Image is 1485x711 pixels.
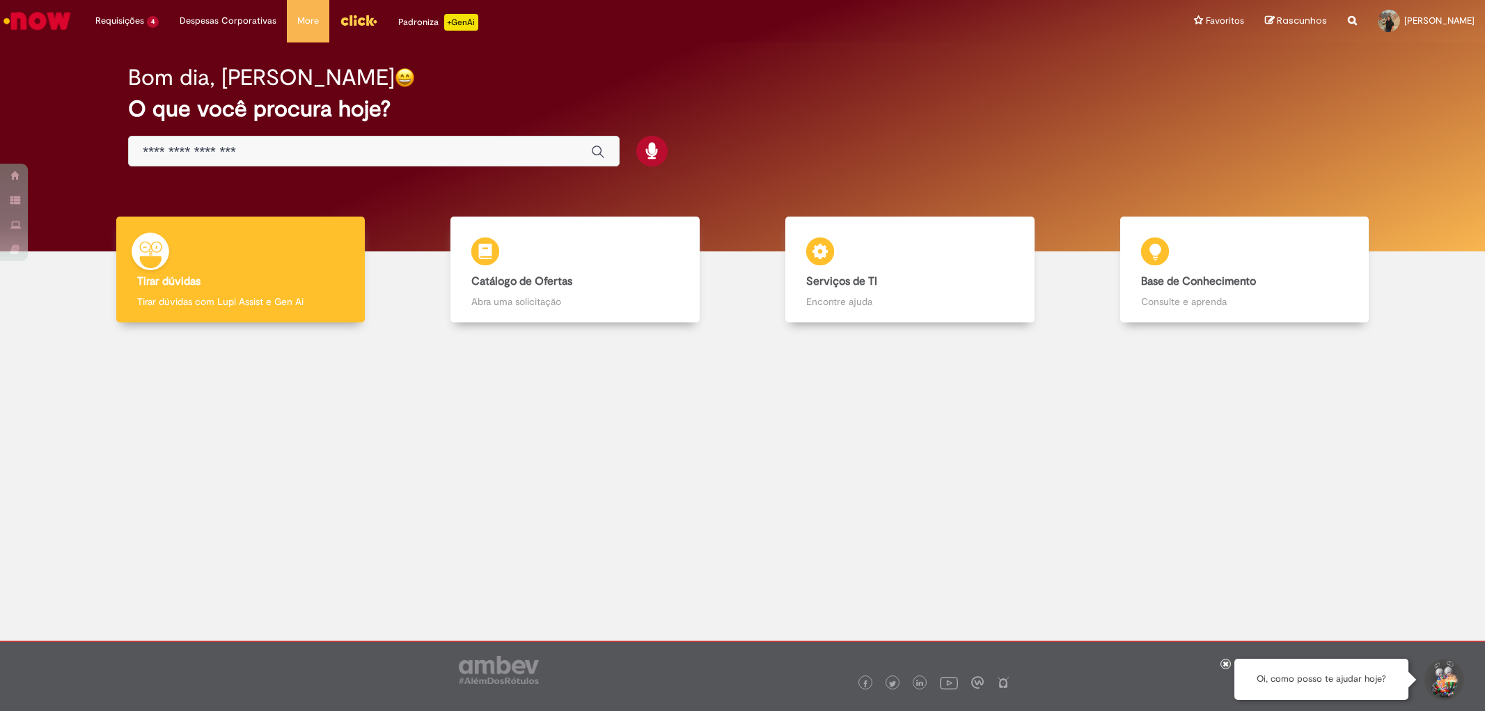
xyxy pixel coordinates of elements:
span: Requisições [95,14,144,28]
span: 4 [147,16,159,28]
img: logo_footer_naosei.png [997,676,1009,689]
img: logo_footer_facebook.png [862,680,869,687]
span: Favoritos [1206,14,1244,28]
img: logo_footer_twitter.png [889,680,896,687]
img: logo_footer_workplace.png [971,676,984,689]
span: Rascunhos [1277,14,1327,27]
img: logo_footer_youtube.png [940,673,958,692]
div: Oi, como posso te ajudar hoje? [1234,659,1408,700]
h2: Bom dia, [PERSON_NAME] [128,65,395,90]
span: More [297,14,319,28]
span: [PERSON_NAME] [1404,15,1475,26]
img: logo_footer_ambev_rotulo_gray.png [459,656,539,684]
p: Encontre ajuda [806,295,1013,308]
a: Serviços de TI Encontre ajuda [743,217,1078,323]
b: Base de Conhecimento [1141,274,1256,288]
a: Rascunhos [1265,15,1327,28]
p: Tirar dúvidas com Lupi Assist e Gen Ai [137,295,344,308]
b: Serviços de TI [806,274,877,288]
img: click_logo_yellow_360x200.png [340,10,377,31]
b: Tirar dúvidas [137,274,201,288]
img: happy-face.png [395,68,415,88]
a: Tirar dúvidas Tirar dúvidas com Lupi Assist e Gen Ai [73,217,408,323]
p: Consulte e aprenda [1141,295,1348,308]
p: +GenAi [444,14,478,31]
span: Despesas Corporativas [180,14,276,28]
h2: O que você procura hoje? [128,97,1356,121]
div: Padroniza [398,14,478,31]
img: logo_footer_linkedin.png [916,680,923,688]
a: Catálogo de Ofertas Abra uma solicitação [408,217,743,323]
button: Iniciar Conversa de Suporte [1422,659,1464,701]
p: Abra uma solicitação [471,295,678,308]
a: Base de Conhecimento Consulte e aprenda [1077,217,1412,323]
b: Catálogo de Ofertas [471,274,572,288]
img: ServiceNow [1,7,73,35]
